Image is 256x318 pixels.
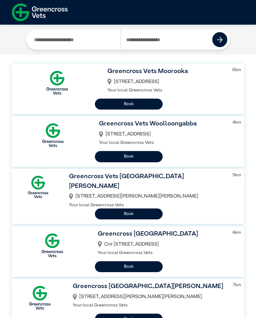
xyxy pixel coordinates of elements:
[107,76,224,87] div: [STREET_ADDRESS]
[24,282,56,314] img: Logo
[37,119,69,151] img: Logo
[99,129,225,139] div: [STREET_ADDRESS]
[98,229,225,239] h3: Greencross [GEOGRAPHIC_DATA]
[233,229,241,236] p: 6 km
[23,172,53,202] img: Logo
[98,239,225,250] div: Cnr [STREET_ADDRESS]
[217,37,223,43] img: icon-right
[12,2,68,23] img: f-logo
[233,119,241,126] p: 4 km
[233,282,241,289] p: 7 km
[37,229,68,261] img: Logo
[73,282,225,291] h3: Greencross [GEOGRAPHIC_DATA][PERSON_NAME]
[98,250,225,257] p: Your local Greencross Vets
[73,302,225,309] p: Your local Greencross Vets
[69,191,225,202] div: [STREET_ADDRESS][PERSON_NAME][PERSON_NAME]
[95,151,163,162] button: Book
[99,119,225,129] h3: Greencross Vets Woolloongabba
[69,172,225,191] h3: Greencross Vets [GEOGRAPHIC_DATA][PERSON_NAME]
[99,139,225,146] p: Your local Greencross Vets
[232,67,241,74] p: 0 km
[121,30,213,50] input: Search by Postcode
[95,208,163,219] button: Book
[95,99,163,110] button: Book
[41,67,73,99] img: Logo
[107,67,224,76] h3: Greencross Vets Moorooka
[29,30,121,50] input: Search by Clinic Name
[73,291,225,302] div: [STREET_ADDRESS][PERSON_NAME][PERSON_NAME]
[107,87,224,94] p: Your local Greencross Vets
[69,202,225,209] p: Your local Greencross Vets
[95,261,163,272] button: Book
[233,172,241,179] p: 5 km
